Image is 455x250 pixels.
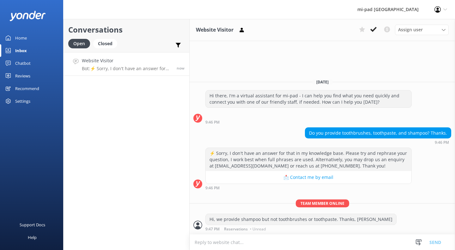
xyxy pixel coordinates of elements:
span: Oct 02 2025 09:46pm (UTC +13:00) Pacific/Auckland [177,65,185,71]
div: Chatbot [15,57,31,70]
div: Hi there, I'm a virtual assistant for mi-pad - I can help you find what you need quickly and conn... [206,90,411,107]
span: [DATE] [312,79,332,85]
div: Oct 02 2025 09:46pm (UTC +13:00) Pacific/Auckland [205,186,412,190]
div: Assign User [395,25,449,35]
span: • Unread [250,227,266,231]
strong: 9:46 PM [205,186,220,190]
a: Closed [93,40,120,47]
div: Oct 02 2025 09:47pm (UTC +13:00) Pacific/Auckland [205,227,397,231]
div: Home [15,32,27,44]
h2: Conversations [68,24,185,36]
strong: 9:46 PM [205,120,220,124]
a: Open [68,40,93,47]
div: Settings [15,95,30,107]
div: ⚡ Sorry, I don't have an answer for that in my knowledge base. Please try and rephrase your quest... [206,148,411,171]
span: Assign user [398,26,423,33]
div: Support Docs [20,218,45,231]
div: Recommend [15,82,39,95]
div: Hi, we provide shampoo but not toothbrushes or toothpaste. Thanks, [PERSON_NAME] [206,214,396,225]
div: Oct 02 2025 09:46pm (UTC +13:00) Pacific/Auckland [305,140,451,144]
div: Inbox [15,44,27,57]
p: Bot: ⚡ Sorry, I don't have an answer for that in my knowledge base. Please try and rephrase your ... [82,66,172,71]
div: Help [28,231,37,244]
strong: 9:46 PM [435,141,449,144]
div: Do you provide toothbrushes, toothpaste, and shampoo? Thanks. [305,128,451,138]
img: yonder-white-logo.png [9,11,46,21]
div: Reviews [15,70,30,82]
div: Open [68,39,90,48]
h4: Website Visitor [82,57,172,64]
button: 📩 Contact me by email [206,171,411,184]
strong: 9:47 PM [205,227,220,231]
div: Closed [93,39,117,48]
span: Reservations [224,227,248,231]
h3: Website Visitor [196,26,234,34]
span: Team member online [296,199,349,207]
a: Website VisitorBot:⚡ Sorry, I don't have an answer for that in my knowledge base. Please try and ... [64,52,189,76]
div: Oct 02 2025 09:46pm (UTC +13:00) Pacific/Auckland [205,120,412,124]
